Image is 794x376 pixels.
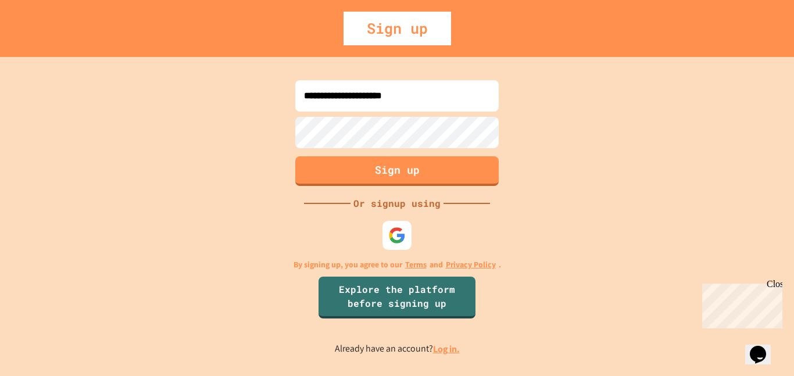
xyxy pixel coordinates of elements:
[295,156,499,186] button: Sign up
[344,12,451,45] div: Sign up
[350,196,444,210] div: Or signup using
[405,259,427,271] a: Terms
[319,277,475,318] a: Explore the platform before signing up
[446,259,496,271] a: Privacy Policy
[745,330,782,364] iframe: chat widget
[5,5,80,74] div: Chat with us now!Close
[433,343,460,355] a: Log in.
[335,342,460,356] p: Already have an account?
[388,227,406,244] img: google-icon.svg
[294,259,501,271] p: By signing up, you agree to our and .
[698,279,782,328] iframe: chat widget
